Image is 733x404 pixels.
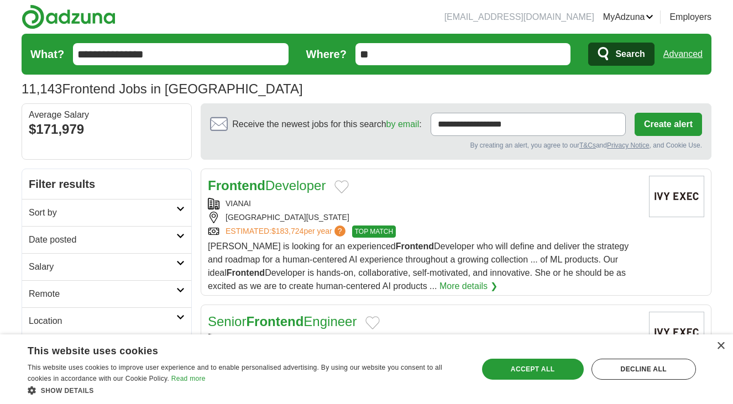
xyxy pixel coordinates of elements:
a: FrontendDeveloper [208,178,326,193]
a: Remote [22,280,191,307]
a: Read more, opens a new window [171,375,206,382]
a: Privacy Notice [607,141,650,149]
div: By creating an alert, you agree to our and , and Cookie Use. [210,140,702,150]
a: Employers [669,11,711,24]
img: Company logo [649,176,704,217]
a: Location [22,307,191,334]
div: $171,979 [29,119,185,139]
img: Adzuna logo [22,4,116,29]
span: 11,143 [22,79,62,99]
li: [EMAIL_ADDRESS][DOMAIN_NAME] [444,11,594,24]
div: Average Salary [29,111,185,119]
a: Date posted [22,226,191,253]
span: Search [615,43,645,65]
h1: Frontend Jobs in [GEOGRAPHIC_DATA] [22,81,303,96]
strong: Frontend [227,268,265,277]
a: More details ❯ [439,280,498,293]
div: Accept all [482,359,584,380]
button: Add to favorite jobs [334,180,349,193]
label: Where? [306,46,347,62]
a: Sort by [22,199,191,226]
button: Search [588,43,654,66]
h2: Date posted [29,233,176,246]
a: Advanced [663,43,703,65]
a: Salary [22,253,191,280]
a: by email [386,119,420,129]
span: [PERSON_NAME] is looking for an experienced Developer who will define and deliver the strategy an... [208,242,629,291]
div: [GEOGRAPHIC_DATA][US_STATE] [208,212,640,223]
img: Company logo [649,312,704,353]
a: T&Cs [579,141,596,149]
span: Show details [41,387,94,395]
h2: Filter results [22,169,191,199]
a: MyAdzuna [603,11,654,24]
label: What? [30,46,64,62]
button: Create alert [635,113,702,136]
strong: Frontend [208,178,265,193]
span: Receive the newest jobs for this search : [232,118,421,131]
span: $183,724 [271,227,303,235]
h2: Remote [29,287,176,301]
h2: Sort by [29,206,176,219]
button: Add to favorite jobs [365,316,380,329]
strong: Frontend [246,314,303,329]
div: Decline all [591,359,697,380]
span: ? [334,225,345,237]
span: This website uses cookies to improve user experience and to enable personalised advertising. By u... [28,364,442,382]
div: Close [716,342,725,350]
h2: Salary [29,260,176,274]
div: Show details [28,385,464,396]
strong: Frontend [396,242,434,251]
div: VIANAI [208,198,640,209]
a: SeniorFrontendEngineer [208,314,357,329]
span: TOP MATCH [352,225,396,238]
div: This website uses cookies [28,341,437,358]
div: ROCKSTAR NORTH [208,334,640,345]
h2: Location [29,314,176,328]
a: ESTIMATED:$183,724per year? [226,225,348,238]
